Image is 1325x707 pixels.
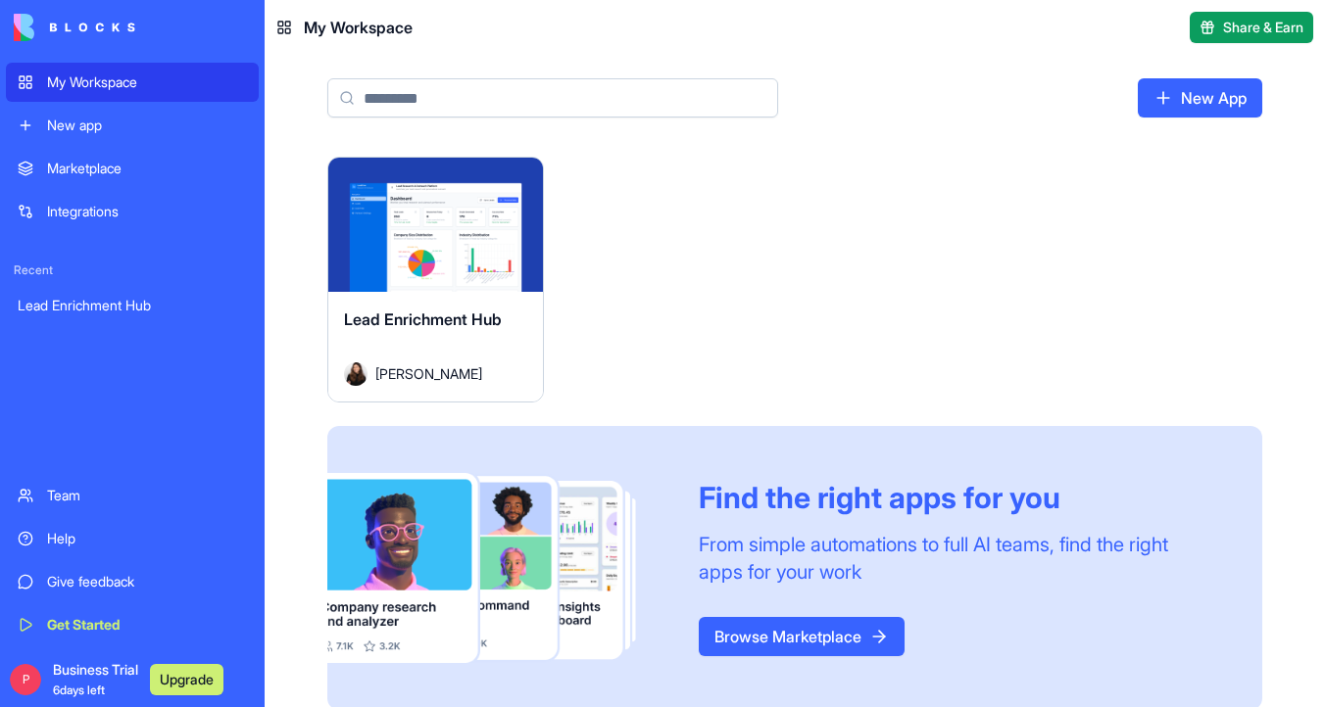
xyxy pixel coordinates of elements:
[6,286,259,325] a: Lead Enrichment Hub
[327,473,667,664] img: Frame_181_egmpey.png
[6,476,259,515] a: Team
[6,63,259,102] a: My Workspace
[47,159,247,178] div: Marketplace
[53,660,138,699] span: Business Trial
[47,529,247,548] div: Help
[327,157,544,402] a: Lead Enrichment HubAvatar[PERSON_NAME]
[1138,78,1262,118] a: New App
[6,519,259,558] a: Help
[6,605,259,644] a: Get Started
[10,664,41,695] span: P
[699,531,1215,586] div: From simple automations to full AI teams, find the right apps for your work
[6,149,259,188] a: Marketplace
[47,615,247,635] div: Get Started
[344,309,502,329] span: Lead Enrichment Hub
[14,14,135,41] img: logo
[6,192,259,231] a: Integrations
[699,480,1215,515] div: Find the right apps for you
[47,486,247,505] div: Team
[375,363,482,384] span: [PERSON_NAME]
[1223,18,1303,37] span: Share & Earn
[18,296,247,315] div: Lead Enrichment Hub
[6,562,259,601] a: Give feedback
[47,572,247,591] div: Give feedback
[150,664,223,695] button: Upgrade
[344,362,368,386] img: Avatar
[47,116,247,135] div: New app
[53,683,105,697] span: 6 days left
[304,16,413,39] span: My Workspace
[47,202,247,221] div: Integrations
[6,262,259,278] span: Recent
[47,72,247,92] div: My Workspace
[6,106,259,145] a: New app
[699,617,905,656] a: Browse Marketplace
[1190,12,1313,43] button: Share & Earn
